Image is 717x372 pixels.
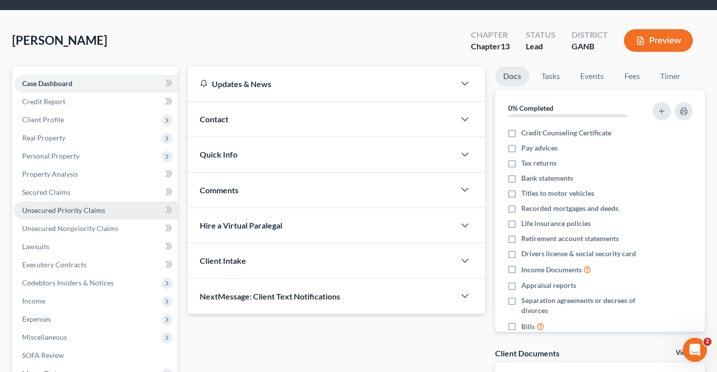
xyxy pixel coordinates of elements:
[22,333,67,341] span: Miscellaneous
[22,260,87,269] span: Executory Contracts
[521,249,636,259] span: Drivers license & social security card
[14,165,178,183] a: Property Analysis
[533,66,568,86] a: Tasks
[508,104,553,112] strong: 0% Completed
[200,256,246,265] span: Client Intake
[22,296,45,305] span: Income
[200,114,228,124] span: Contact
[572,41,608,52] div: GANB
[471,41,510,52] div: Chapter
[14,183,178,201] a: Secured Claims
[521,295,644,316] span: Separation agreements or decrees of divorces
[703,338,711,346] span: 2
[676,349,701,356] a: View All
[521,218,591,229] span: Life insurance policies
[521,128,611,138] span: Credit Counseling Certificate
[22,188,70,196] span: Secured Claims
[200,220,282,230] span: Hire a Virtual Paralegal
[14,346,178,364] a: SOFA Review
[12,33,107,47] span: [PERSON_NAME]
[200,185,238,195] span: Comments
[14,256,178,274] a: Executory Contracts
[22,242,49,251] span: Lawsuits
[495,66,529,86] a: Docs
[200,150,237,159] span: Quick Info
[521,173,573,183] span: Bank statements
[200,79,443,89] div: Updates & News
[22,133,65,142] span: Real Property
[683,338,707,362] iframe: Intercom live chat
[14,201,178,219] a: Unsecured Priority Claims
[521,203,618,213] span: Recorded mortgages and deeds
[521,158,556,168] span: Tax returns
[572,29,608,41] div: District
[22,206,105,214] span: Unsecured Priority Claims
[22,115,64,124] span: Client Profile
[495,348,560,358] div: Client Documents
[200,291,340,301] span: NextMessage: Client Text Notifications
[526,41,555,52] div: Lead
[526,29,555,41] div: Status
[521,234,619,244] span: Retirement account statements
[22,315,51,323] span: Expenses
[624,29,693,52] button: Preview
[616,66,648,86] a: Fees
[22,152,79,160] span: Personal Property
[14,219,178,238] a: Unsecured Nonpriority Claims
[521,322,535,332] span: Bills
[572,66,612,86] a: Events
[471,29,510,41] div: Chapter
[521,265,582,275] span: Income Documents
[22,351,64,359] span: SOFA Review
[501,41,510,51] span: 13
[22,278,114,287] span: Codebtors Insiders & Notices
[22,79,72,88] span: Case Dashboard
[521,280,576,290] span: Appraisal reports
[521,143,557,153] span: Pay advices
[22,170,78,178] span: Property Analysis
[14,93,178,111] a: Credit Report
[22,224,118,233] span: Unsecured Nonpriority Claims
[652,66,688,86] a: Timer
[521,188,594,198] span: Titles to motor vehicles
[14,75,178,93] a: Case Dashboard
[22,97,65,106] span: Credit Report
[14,238,178,256] a: Lawsuits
